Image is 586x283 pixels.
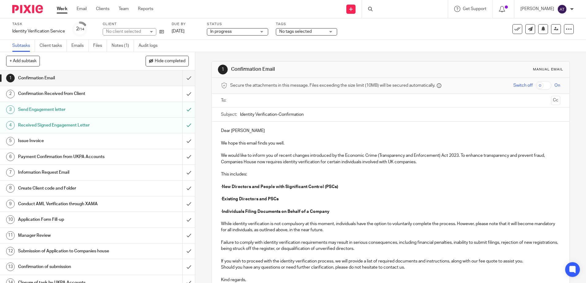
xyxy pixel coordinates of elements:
[221,240,560,252] p: Failure to comply with identity verification requirements may result in serious consequences, inc...
[155,59,185,64] span: Hide completed
[12,40,35,52] a: Subtasks
[103,22,164,27] label: Client
[6,74,15,82] div: 1
[221,277,560,283] p: Kind regards,
[6,56,40,66] button: + Add subtask
[221,153,560,165] p: We would like to inform you of recent changes introduced by the Economic Crime (Transparency and ...
[112,40,134,52] a: Notes (1)
[463,7,486,11] span: Get Support
[230,82,435,89] span: Secure the attachments in this message. Files exceeding the size limit (10MB) will be secured aut...
[6,215,15,224] div: 10
[6,137,15,145] div: 5
[221,221,560,233] p: While identity verification is not compulsory at this moment, individuals have the option to volu...
[71,40,89,52] a: Emails
[6,200,15,208] div: 9
[557,4,567,14] img: svg%3E
[221,258,560,264] p: If you wish to proceed with the identity verification process, we will provide a list of required...
[18,152,124,161] h1: Payment Confirmation from UKPA Accounts
[40,40,67,52] a: Client tasks
[551,96,560,105] button: Cc
[6,153,15,161] div: 6
[172,22,199,27] label: Due by
[207,22,268,27] label: Status
[221,140,560,146] p: We hope this email finds you well.
[18,215,124,224] h1: Application Form Fill-up
[221,264,560,270] p: Should you have any questions or need further clarification, please do not hesitate to contact us.
[18,74,124,83] h1: Confirmation Email
[279,29,312,34] span: No tags selected
[106,28,146,35] div: No client selected
[138,6,153,12] a: Reports
[18,168,124,177] h1: Information Request Email
[18,231,124,240] h1: Manager Review
[221,97,228,104] label: To:
[6,262,15,271] div: 13
[222,209,329,214] strong: Individuals Filing Documents on Behalf of a Company
[6,247,15,255] div: 12
[79,28,84,31] small: /14
[12,5,43,13] img: Pixie
[18,121,124,130] h1: Received Signed Engagement Letter
[6,168,15,177] div: 7
[146,56,189,66] button: Hide completed
[221,209,560,215] p: ·
[554,82,560,89] span: On
[76,25,84,32] div: 2
[18,247,124,256] h1: Submission of Application to Companies house
[18,105,124,114] h1: Send Engagement letter
[231,66,404,73] h1: Confirmation Email
[6,184,15,193] div: 8
[18,184,124,193] h1: Create Client code and Folder
[57,6,67,12] a: Work
[12,28,65,34] div: Identity Verification Service
[6,121,15,130] div: 4
[18,136,124,145] h1: Issue Invoice
[276,22,337,27] label: Tags
[221,196,560,202] p: ·
[172,29,185,33] span: [DATE]
[221,184,560,190] p: ·
[77,6,87,12] a: Email
[96,6,109,12] a: Clients
[12,22,65,27] label: Task
[93,40,107,52] a: Files
[520,6,554,12] p: [PERSON_NAME]
[139,40,162,52] a: Audit logs
[210,29,232,34] span: In progress
[119,6,129,12] a: Team
[222,197,279,201] strong: Existing Directors and PSCs
[218,65,228,74] div: 1
[513,82,533,89] span: Switch off
[18,262,124,271] h1: Confirmation of submission
[18,89,124,98] h1: Confirmation Received from Client
[221,111,237,118] label: Subject:
[6,231,15,240] div: 11
[533,67,563,72] div: Manual email
[6,105,15,114] div: 3
[221,128,560,134] p: Dear [PERSON_NAME]
[222,185,338,189] strong: New Directors and People with Significant Control (PSCs)
[6,90,15,98] div: 2
[221,171,560,177] p: This includes:
[18,199,124,209] h1: Conduct AML Verification through XAMA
